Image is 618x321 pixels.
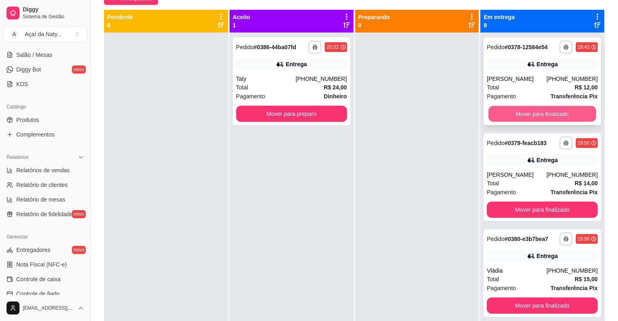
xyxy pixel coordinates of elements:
a: DiggySistema de Gestão [3,3,87,23]
span: Total [487,275,499,284]
a: KDS [3,78,87,91]
span: Pedido [487,44,505,50]
div: [PERSON_NAME] [487,171,546,179]
button: Mover para finalizado [487,202,598,218]
div: 20:32 [326,44,338,50]
div: 19:56 [577,236,590,242]
a: Relatório de mesas [3,193,87,206]
span: Total [236,83,248,92]
p: Aceito [233,13,250,21]
div: [PHONE_NUMBER] [546,171,598,179]
strong: # 0379-feacb183 [505,140,547,146]
span: KDS [16,80,28,88]
a: Relatório de fidelidadenovo [3,208,87,221]
span: Sistema de Gestão [23,13,84,20]
span: Relatório de clientes [16,181,68,189]
p: 0 [358,21,390,29]
a: Relatórios de vendas [3,164,87,177]
span: Diggy [23,6,84,13]
div: Gerenciar [3,230,87,243]
button: Mover para finalizado [487,297,598,314]
p: 0 [107,21,133,29]
a: Controle de fiado [3,287,87,300]
span: Complementos [16,130,54,139]
span: Salão / Mesas [16,51,52,59]
a: Complementos [3,128,87,141]
div: [PERSON_NAME] [487,75,546,83]
div: Entrega [286,60,307,68]
strong: # 0386-44ba07fd [254,44,296,50]
div: [PHONE_NUMBER] [546,267,598,275]
span: Diggy Bot [16,65,41,74]
strong: R$ 24,00 [324,84,347,91]
p: 8 [484,21,514,29]
a: Nota Fiscal (NFC-e) [3,258,87,271]
div: Entrega [537,156,558,164]
div: Vládia [487,267,546,275]
span: Pedido [487,236,505,242]
span: Pedido [487,140,505,146]
strong: Transferência Pix [551,93,598,100]
div: Entrega [537,60,558,68]
a: Controle de caixa [3,273,87,286]
strong: # 0380-e3b7bea7 [505,236,548,242]
button: Mover para finalizado [488,106,596,122]
span: Relatórios de vendas [16,166,70,174]
span: Total [487,179,499,188]
strong: Dinheiro [324,93,347,100]
span: Entregadores [16,246,50,254]
a: Salão / Mesas [3,48,87,61]
span: Relatório de fidelidade [16,210,73,218]
button: [EMAIL_ADDRESS][DOMAIN_NAME] [3,298,87,318]
span: [EMAIL_ADDRESS][DOMAIN_NAME] [23,305,74,311]
strong: R$ 14,00 [575,180,598,187]
strong: Transferência Pix [551,189,598,195]
div: Catálogo [3,100,87,113]
strong: R$ 15,00 [575,276,598,282]
a: Produtos [3,113,87,126]
span: Controle de caixa [16,275,61,283]
span: Produtos [16,116,39,124]
span: Pagamento [236,92,265,101]
span: Pagamento [487,284,516,293]
span: Controle de fiado [16,290,60,298]
span: Total [487,83,499,92]
div: Taty [236,75,296,83]
strong: R$ 12,00 [575,84,598,91]
span: Pedido [236,44,254,50]
span: Pagamento [487,92,516,101]
div: Açaí da Naty ... [25,30,62,38]
button: Mover para preparo [236,106,347,122]
span: Relatório de mesas [16,195,65,204]
div: [PHONE_NUMBER] [546,75,598,83]
strong: # 0378-12584e54 [505,44,548,50]
button: Select a team [3,26,87,42]
span: Pagamento [487,188,516,197]
a: Diggy Botnovo [3,63,87,76]
div: [PHONE_NUMBER] [295,75,347,83]
strong: Transferência Pix [551,285,598,291]
span: A [10,30,18,38]
p: Em entrega [484,13,514,21]
p: Pendente [107,13,133,21]
p: 1 [233,21,250,29]
p: Preparando [358,13,390,21]
span: Nota Fiscal (NFC-e) [16,260,67,269]
div: 19:43 [577,44,590,50]
a: Entregadoresnovo [3,243,87,256]
div: Entrega [537,252,558,260]
a: Relatório de clientes [3,178,87,191]
div: 19:50 [577,140,590,146]
span: Relatórios [7,154,28,160]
